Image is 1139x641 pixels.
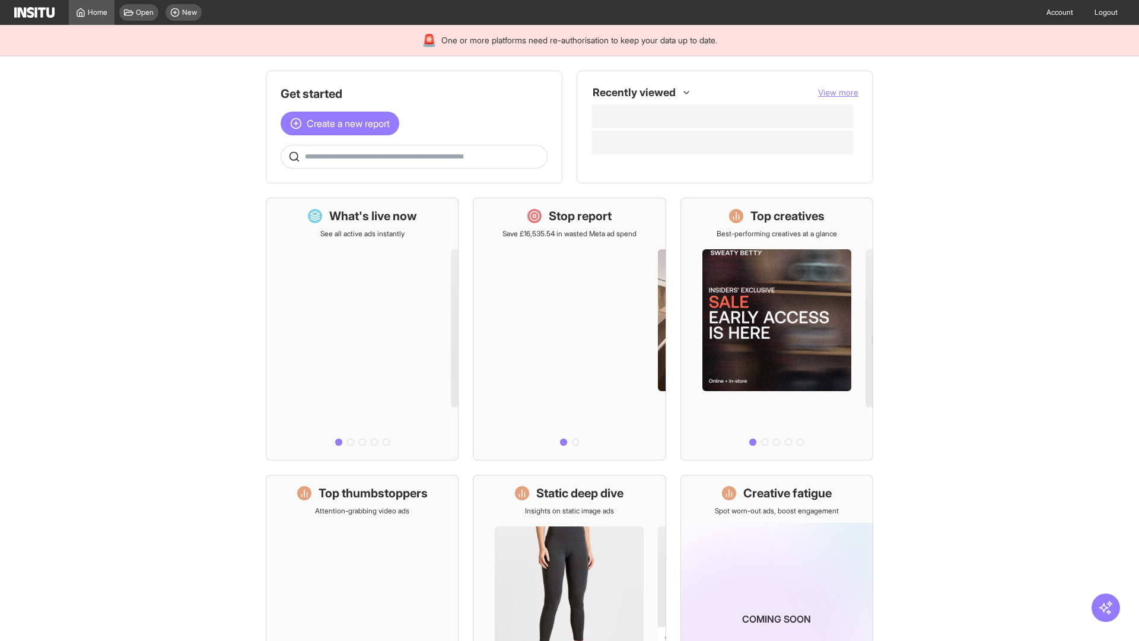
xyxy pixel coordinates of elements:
h1: What's live now [329,208,417,224]
div: 🚨 [422,32,437,49]
a: Stop reportSave £16,535.54 in wasted Meta ad spend [473,198,666,461]
img: Logo [14,7,55,18]
h1: Get started [281,85,548,102]
span: Home [88,8,107,17]
h1: Stop report [549,208,612,224]
span: One or more platforms need re-authorisation to keep your data up to date. [441,34,717,46]
a: What's live nowSee all active ads instantly [266,198,459,461]
p: See all active ads instantly [320,229,405,239]
h1: Static deep dive [536,485,623,502]
p: Attention-grabbing video ads [315,506,409,516]
h1: Top thumbstoppers [319,485,428,502]
span: Open [136,8,154,17]
p: Save £16,535.54 in wasted Meta ad spend [502,229,637,239]
span: Create a new report [307,116,390,131]
p: Best-performing creatives at a glance [717,229,837,239]
button: View more [818,87,858,99]
a: Top creativesBest-performing creatives at a glance [680,198,873,461]
span: New [182,8,197,17]
h1: Top creatives [750,208,825,224]
button: Create a new report [281,112,399,135]
p: Insights on static image ads [525,506,614,516]
span: View more [818,87,858,97]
